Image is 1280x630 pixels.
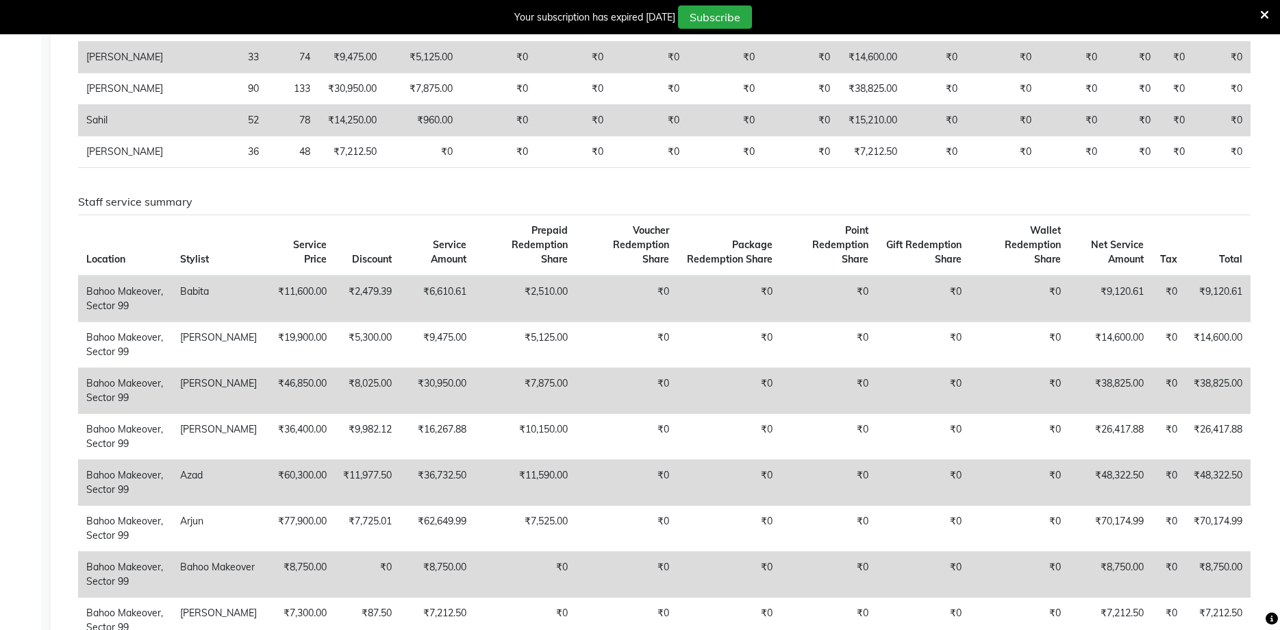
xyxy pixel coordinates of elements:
td: ₹0 [1040,73,1105,105]
td: [PERSON_NAME] [78,42,171,73]
span: Net Service Amount [1091,239,1144,265]
td: ₹0 [1193,105,1251,136]
td: ₹0 [1152,367,1185,413]
td: ₹0 [576,459,677,505]
td: 90 [171,73,267,105]
td: ₹0 [576,322,677,367]
td: ₹0 [905,136,966,168]
td: ₹30,950.00 [318,73,385,105]
td: ₹0 [677,551,781,597]
td: ₹11,600.00 [265,276,334,322]
td: ₹0 [1193,73,1251,105]
td: Azad [172,459,265,505]
td: ₹11,977.50 [335,459,400,505]
td: ₹0 [1193,136,1251,168]
td: 78 [267,105,318,136]
td: ₹0 [905,42,966,73]
td: Bahoo Makeover, Sector 99 [78,322,172,367]
td: ₹14,600.00 [1185,322,1251,367]
td: Arjun [172,505,265,551]
td: ₹0 [612,105,688,136]
td: ₹0 [781,367,877,413]
td: ₹0 [970,367,1069,413]
td: ₹0 [970,459,1069,505]
td: ₹0 [576,276,677,322]
td: 52 [171,105,267,136]
td: ₹7,525.00 [475,505,576,551]
td: ₹0 [763,42,838,73]
td: ₹6,610.61 [400,276,475,322]
td: ₹0 [966,42,1040,73]
td: ₹0 [781,322,877,367]
span: Location [86,253,125,265]
td: ₹0 [763,105,838,136]
td: [PERSON_NAME] [78,136,171,168]
td: [PERSON_NAME] [78,73,171,105]
td: ₹0 [461,105,537,136]
td: ₹0 [1105,73,1159,105]
td: Bahoo Makeover, Sector 99 [78,459,172,505]
span: Tax [1160,253,1177,265]
td: Bahoo Makeover, Sector 99 [78,505,172,551]
td: ₹9,475.00 [318,42,385,73]
td: ₹5,125.00 [385,42,461,73]
td: ₹8,750.00 [1069,551,1152,597]
td: ₹0 [905,105,966,136]
td: ₹0 [677,459,781,505]
h6: Staff service summary [78,195,1251,208]
td: ₹0 [1152,459,1185,505]
td: ₹48,322.50 [1069,459,1152,505]
td: ₹0 [781,505,877,551]
td: 36 [171,136,267,168]
td: ₹16,267.88 [400,413,475,459]
td: ₹14,600.00 [1069,322,1152,367]
span: Total [1219,253,1242,265]
td: ₹0 [475,551,576,597]
td: ₹9,120.61 [1185,276,1251,322]
td: ₹0 [1159,42,1192,73]
div: Your subscription has expired [DATE] [514,10,675,25]
td: ₹11,590.00 [475,459,576,505]
td: ₹2,479.39 [335,276,400,322]
span: Package Redemption Share [687,239,773,265]
td: 74 [267,42,318,73]
td: ₹15,210.00 [838,105,905,136]
td: ₹960.00 [385,105,461,136]
td: ₹0 [966,105,1040,136]
td: ₹0 [688,136,763,168]
td: ₹5,300.00 [335,322,400,367]
td: ₹0 [335,551,400,597]
td: ₹38,825.00 [838,73,905,105]
td: ₹0 [677,505,781,551]
td: ₹0 [576,367,677,413]
td: ₹0 [677,322,781,367]
td: ₹0 [576,505,677,551]
td: ₹0 [576,413,677,459]
td: ₹0 [461,73,537,105]
td: ₹2,510.00 [475,276,576,322]
td: ₹7,212.50 [838,136,905,168]
td: ₹0 [688,73,763,105]
td: ₹0 [877,459,970,505]
td: Bahoo Makeover [172,551,265,597]
td: ₹14,250.00 [318,105,385,136]
td: ₹0 [877,505,970,551]
td: ₹36,732.50 [400,459,475,505]
td: ₹0 [576,551,677,597]
td: ₹0 [1152,413,1185,459]
td: ₹0 [970,505,1069,551]
td: ₹0 [677,413,781,459]
td: ₹36,400.00 [265,413,334,459]
td: ₹9,120.61 [1069,276,1152,322]
td: Bahoo Makeover, Sector 99 [78,367,172,413]
td: ₹0 [1193,42,1251,73]
td: ₹19,900.00 [265,322,334,367]
td: ₹7,875.00 [385,73,461,105]
td: ₹0 [763,136,838,168]
td: ₹0 [536,136,611,168]
td: ₹0 [966,136,1040,168]
span: Prepaid Redemption Share [512,224,568,265]
td: ₹0 [688,42,763,73]
td: ₹38,825.00 [1185,367,1251,413]
td: ₹0 [1152,276,1185,322]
